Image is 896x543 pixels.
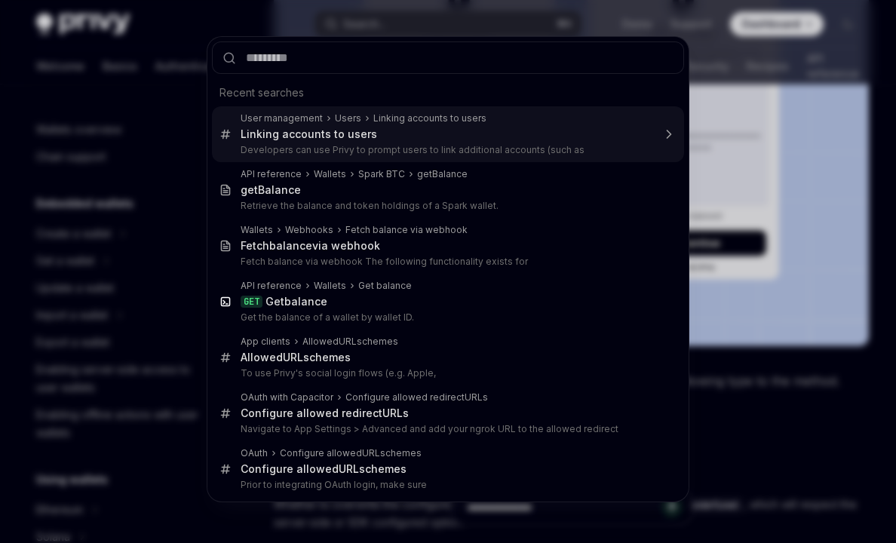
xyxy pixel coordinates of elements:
div: Wallets [241,224,273,236]
b: URL [339,336,357,347]
div: App clients [241,336,290,348]
div: Configure allowed schemes [241,462,407,476]
b: balance [284,295,327,308]
div: OAuth with Capacitor [241,391,333,403]
div: API reference [241,168,302,180]
b: URL [382,406,403,419]
p: Developers can use Privy to prompt users to link additional accounts (such as [241,144,652,156]
p: Navigate to App Settings > Advanced and add your ngrok URL to the allowed redirect [241,423,652,435]
div: getBalance [417,168,468,180]
b: URL [362,447,380,459]
b: URL [339,462,359,475]
div: User management [241,112,323,124]
p: To use Privy's social login flows (e.g. Apple, [241,367,652,379]
span: Recent searches [219,85,304,100]
b: Link [241,127,262,140]
div: ing accounts to users [241,127,377,141]
div: Fetch via webhook [241,239,380,253]
div: Users [335,112,361,124]
div: Configure allowed schemes [280,447,422,459]
div: Linking accounts to users [373,112,486,124]
div: Get balance [358,280,412,292]
div: Wallets [314,168,346,180]
div: Spark BTC [358,168,405,180]
div: Fetch balance via webhook [345,224,468,236]
b: URL [465,391,483,403]
div: GET [241,296,262,308]
div: Webhooks [285,224,333,236]
div: Wallets [314,280,346,292]
div: Get [265,295,327,308]
div: Configure allowed redirect s [345,391,488,403]
div: Configure allowed redirect s [241,406,409,420]
p: Fetch balance via webhook The following functionality exists for [241,256,652,268]
b: balance [269,239,312,252]
div: API reference [241,280,302,292]
div: OAuth [241,447,268,459]
b: URL [283,351,303,364]
div: Allowed schemes [302,336,398,348]
div: get [241,183,301,197]
b: Balance [258,183,301,196]
p: Retrieve the balance and token holdings of a Spark wallet. [241,200,652,212]
div: Allowed schemes [241,351,351,364]
p: Prior to integrating OAuth login, make sure [241,479,652,491]
p: Get the balance of a wallet by wallet ID. [241,311,652,324]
